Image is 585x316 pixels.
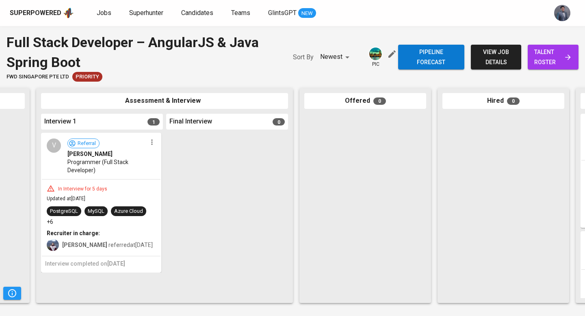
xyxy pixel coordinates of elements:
span: Teams [231,9,250,17]
div: Azure Cloud [114,208,143,215]
div: Full Stack Developer – AngularJS & Java Spring Boot [6,32,277,72]
span: [PERSON_NAME] [67,150,113,158]
span: Priority [72,73,102,81]
a: Superpoweredapp logo [10,7,74,19]
div: New Job received from Demand Team [72,72,102,82]
div: Newest [320,50,352,65]
div: V [47,139,61,153]
span: Programmer (Full Stack Developer) [67,158,147,174]
p: +6 [47,218,53,226]
span: talent roster [534,47,572,67]
button: view job details [471,45,522,69]
span: referred at [DATE] [62,242,153,248]
a: Teams [231,8,252,18]
div: Superpowered [10,9,61,18]
button: Pipeline forecast [398,45,464,69]
p: Sort By [293,52,314,62]
a: Candidates [181,8,215,18]
b: Recruiter in charge: [47,230,100,236]
img: jhon@glints.com [554,5,570,21]
span: GlintsGPT [268,9,297,17]
h6: Interview completed on [45,260,157,268]
div: PostgreSQL [50,208,78,215]
p: Newest [320,52,342,62]
img: christine.raharja@glints.com [47,239,59,251]
a: GlintsGPT NEW [268,8,316,18]
span: Interview 1 [44,117,76,126]
span: [DATE] [107,260,125,267]
span: FWD Singapore Pte Ltd [6,73,69,81]
span: Updated at [DATE] [47,196,85,201]
div: MySQL [88,208,104,215]
span: Final Interview [169,117,212,126]
div: Assessment & Interview [41,93,288,109]
div: Offered [304,93,426,109]
div: pic [368,47,383,68]
span: Candidates [181,9,213,17]
span: 1 [147,118,160,126]
a: talent roster [528,45,578,69]
span: 0 [373,97,386,105]
span: Pipeline forecast [405,47,458,67]
div: Hired [442,93,564,109]
span: 0 [507,97,520,105]
span: NEW [298,9,316,17]
div: In Interview for 5 days [55,186,110,193]
span: Jobs [97,9,111,17]
b: [PERSON_NAME] [62,242,107,248]
span: Referral [74,140,99,147]
span: 0 [273,118,285,126]
img: app logo [63,7,74,19]
span: Superhunter [129,9,163,17]
img: a5d44b89-0c59-4c54-99d0-a63b29d42bd3.jpg [369,48,382,60]
a: Superhunter [129,8,165,18]
button: Pipeline Triggers [3,287,21,300]
a: Jobs [97,8,113,18]
div: VReferral[PERSON_NAME]Programmer (Full Stack Developer)In Interview for 5 daysUpdated at[DATE]Pos... [41,133,161,273]
span: view job details [477,47,515,67]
